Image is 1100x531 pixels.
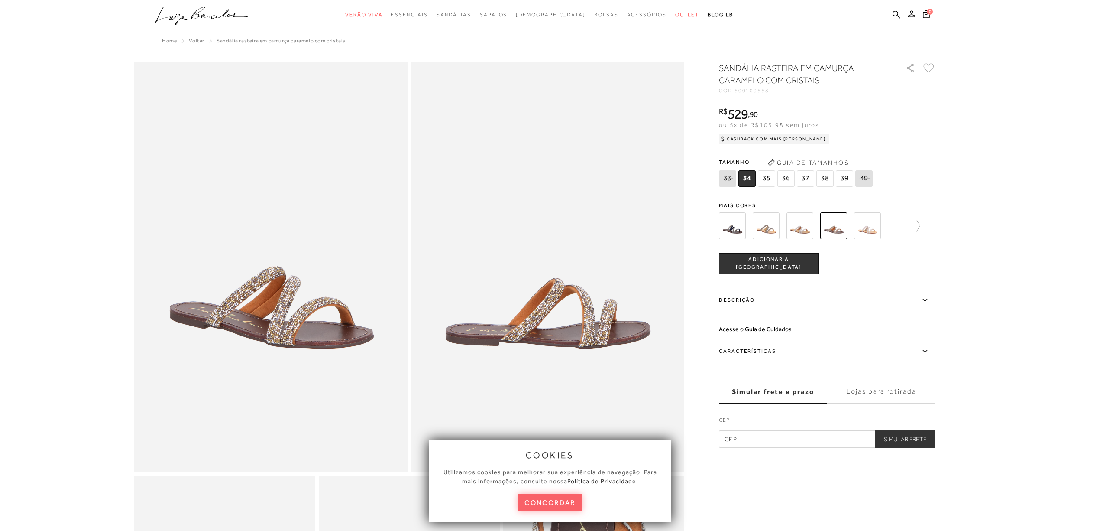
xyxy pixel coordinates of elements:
button: ADICIONAR À [GEOGRAPHIC_DATA] [719,253,819,274]
span: ou 5x de R$105,98 sem juros [719,121,819,128]
span: Sapatos [480,12,507,18]
i: R$ [719,108,728,115]
a: noSubCategoriesText [675,7,699,23]
a: noSubCategoriesText [627,7,666,23]
img: SANDÁLIA RASTEIRA EM CAMURÇA CARAMELO COM CRISTAIS [820,212,847,239]
button: 0 [920,10,932,21]
label: Descrição [719,288,935,313]
label: Características [719,339,935,364]
button: Simular Frete [875,430,935,448]
img: SANDÁLIA RASTEIRA EM CAMURÇA BEGE BLUSH COM CRISTAIS [786,212,813,239]
span: Mais cores [719,203,935,208]
button: Guia de Tamanhos [765,156,851,169]
a: noSubCategoriesText [437,7,471,23]
span: Bolsas [594,12,618,18]
img: image [134,62,408,472]
a: BLOG LB [708,7,733,23]
span: Acessórios [627,12,666,18]
a: Voltar [189,38,204,44]
img: image [411,62,684,472]
span: 37 [797,170,814,187]
i: , [748,111,758,118]
span: ADICIONAR À [GEOGRAPHIC_DATA] [719,256,818,271]
span: Essenciais [391,12,427,18]
span: 0 [927,9,933,15]
img: SANDÁLIA RASTEIRA EM CAMURÇA CINZA DUMBO COM CRISTAIS [854,212,881,239]
a: noSubCategoriesText [391,7,427,23]
label: CEP [719,416,935,428]
span: 39 [836,170,853,187]
span: 33 [719,170,736,187]
span: 90 [750,110,758,119]
span: Verão Viva [345,12,382,18]
span: 600100668 [734,88,769,94]
span: 35 [758,170,775,187]
span: BLOG LB [708,12,733,18]
span: 34 [738,170,756,187]
a: noSubCategoriesText [345,7,382,23]
span: Tamanho [719,156,875,169]
div: CÓD: [719,88,892,93]
a: noSubCategoriesText [516,7,586,23]
img: SANDÁLIA RASTEIRA EM CAMURÇA BEGE ARGILA COM CRISTAIS [753,212,780,239]
button: concordar [518,494,582,511]
span: Outlet [675,12,699,18]
label: Lojas para retirada [827,380,935,404]
span: cookies [526,450,574,460]
label: Simular frete e prazo [719,380,827,404]
a: noSubCategoriesText [480,7,507,23]
span: SANDÁLIA RASTEIRA EM CAMURÇA CARAMELO COM CRISTAIS [217,38,346,44]
h1: SANDÁLIA RASTEIRA EM CAMURÇA CARAMELO COM CRISTAIS [719,62,881,86]
span: 40 [855,170,873,187]
a: Acesse o Guia de Cuidados [719,326,792,332]
a: noSubCategoriesText [594,7,618,23]
span: 38 [816,170,834,187]
span: Utilizamos cookies para melhorar sua experiência de navegação. Para mais informações, consulte nossa [443,469,657,485]
input: CEP [719,430,935,448]
span: Sandálias [437,12,471,18]
a: Home [162,38,177,44]
a: Política de Privacidade. [567,478,638,485]
div: Cashback com Mais [PERSON_NAME] [719,134,829,144]
span: [DEMOGRAPHIC_DATA] [516,12,586,18]
span: 36 [777,170,795,187]
span: 529 [728,106,748,122]
img: SANDÁLIA RASTEIRA EM CAMURÇA AZUL NAVAL COM CRISTAIS [719,212,746,239]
